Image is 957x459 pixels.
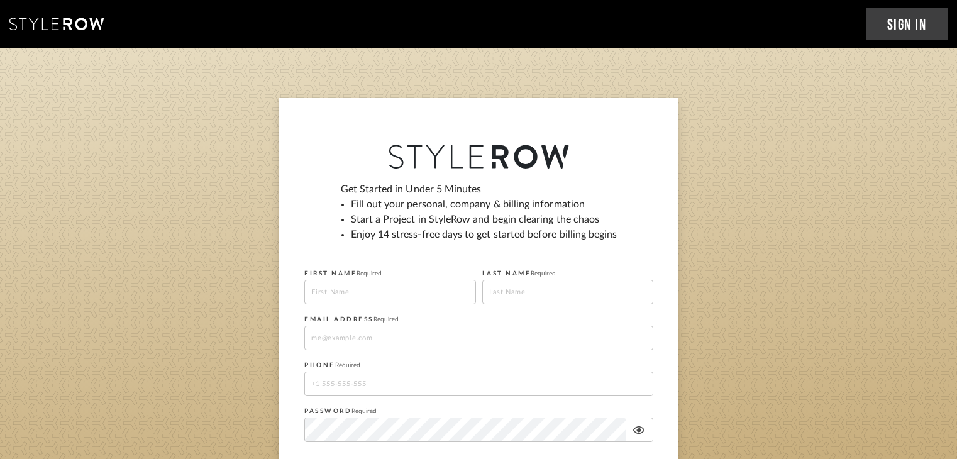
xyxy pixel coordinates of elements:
span: Required [373,316,399,323]
span: Required [531,270,556,277]
li: Start a Project in StyleRow and begin clearing the chaos [351,212,617,227]
input: me@example.com [304,326,653,350]
li: Fill out your personal, company & billing information [351,197,617,212]
input: +1 555-555-555 [304,372,653,396]
input: Last Name [482,280,654,304]
span: Required [357,270,382,277]
label: LAST NAME [482,270,556,277]
li: Enjoy 14 stress-free days to get started before billing begins [351,227,617,242]
label: EMAIL ADDRESS [304,316,399,323]
span: Required [335,362,360,368]
input: First Name [304,280,476,304]
label: PHONE [304,362,360,369]
div: Get Started in Under 5 Minutes [341,182,617,252]
a: Sign In [866,8,948,40]
label: PASSWORD [304,407,377,415]
span: Required [351,408,377,414]
label: FIRST NAME [304,270,382,277]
